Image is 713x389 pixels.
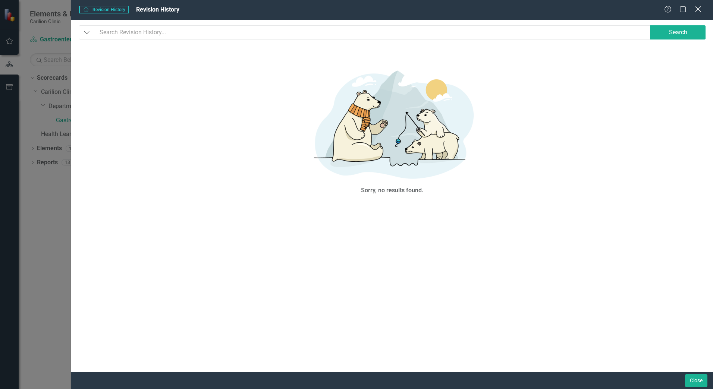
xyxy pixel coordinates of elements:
[79,6,128,13] span: Revision History
[650,25,706,39] button: Search
[136,6,179,13] span: Revision History
[685,374,707,387] button: Close
[361,186,424,195] div: Sorry, no results found.
[280,62,504,184] img: No results found
[95,25,651,39] input: Search Revision History...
